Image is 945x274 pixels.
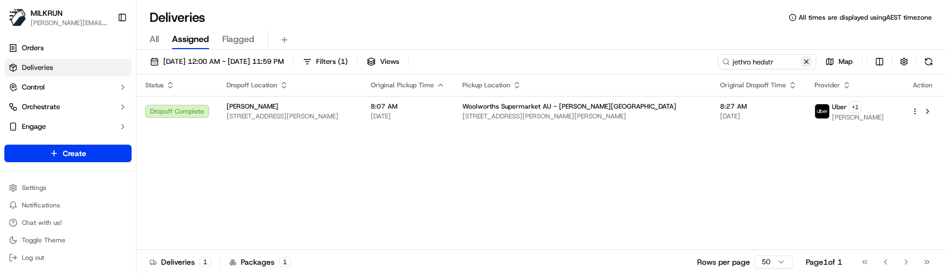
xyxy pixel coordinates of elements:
span: Deliveries [22,63,53,73]
button: Control [4,79,132,96]
button: Settings [4,180,132,195]
span: [DATE] [371,112,445,121]
div: 1 [279,257,291,267]
div: Packages [229,257,291,267]
span: Status [145,81,164,90]
span: Filters [316,57,348,67]
span: 8:27 AM [720,102,797,111]
span: [STREET_ADDRESS][PERSON_NAME][PERSON_NAME] [462,112,703,121]
span: Toggle Theme [22,236,66,245]
span: Pickup Location [462,81,510,90]
span: Woolworths Supermarket AU - [PERSON_NAME][GEOGRAPHIC_DATA] [462,102,676,111]
span: Uber [832,103,847,111]
button: Orchestrate [4,98,132,116]
button: Create [4,145,132,162]
span: Orchestrate [22,102,60,112]
span: Original Dropoff Time [720,81,786,90]
span: [DATE] 12:00 AM - [DATE] 11:59 PM [163,57,284,67]
button: Log out [4,250,132,265]
img: uber-new-logo.jpeg [815,104,829,118]
button: Notifications [4,198,132,213]
button: MILKRUN [31,8,63,19]
p: Rows per page [697,257,750,267]
span: Settings [22,183,46,192]
span: Map [839,57,853,67]
span: [DATE] [720,112,797,121]
span: Assigned [172,33,209,46]
div: Page 1 of 1 [806,257,842,267]
button: Chat with us! [4,215,132,230]
div: Deliveries [150,257,211,267]
span: Chat with us! [22,218,62,227]
h1: Deliveries [150,9,205,26]
button: [DATE] 12:00 AM - [DATE] 11:59 PM [145,54,289,69]
button: Map [821,54,858,69]
a: Orders [4,39,132,57]
button: Refresh [921,54,936,69]
span: Views [380,57,399,67]
div: 1 [199,257,211,267]
span: Engage [22,122,46,132]
button: Views [362,54,404,69]
img: MILKRUN [9,9,26,26]
span: Notifications [22,201,60,210]
span: Orders [22,43,44,53]
span: All times are displayed using AEST timezone [799,13,932,22]
span: Control [22,82,45,92]
button: Filters(1) [298,54,353,69]
button: Engage [4,118,132,135]
span: Log out [22,253,44,262]
button: +1 [849,101,861,113]
span: [PERSON_NAME] [227,102,278,111]
button: Toggle Theme [4,233,132,248]
span: [PERSON_NAME] [832,113,884,122]
button: MILKRUNMILKRUN[PERSON_NAME][EMAIL_ADDRESS][DOMAIN_NAME] [4,4,113,31]
span: Flagged [222,33,254,46]
span: Original Pickup Time [371,81,434,90]
span: [STREET_ADDRESS][PERSON_NAME] [227,112,353,121]
a: Deliveries [4,59,132,76]
span: Dropoff Location [227,81,277,90]
button: [PERSON_NAME][EMAIL_ADDRESS][DOMAIN_NAME] [31,19,109,27]
span: 8:07 AM [371,102,445,111]
div: Action [911,81,934,90]
span: Provider [815,81,840,90]
span: Create [63,148,86,159]
input: Type to search [718,54,816,69]
span: ( 1 ) [338,57,348,67]
span: All [150,33,159,46]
